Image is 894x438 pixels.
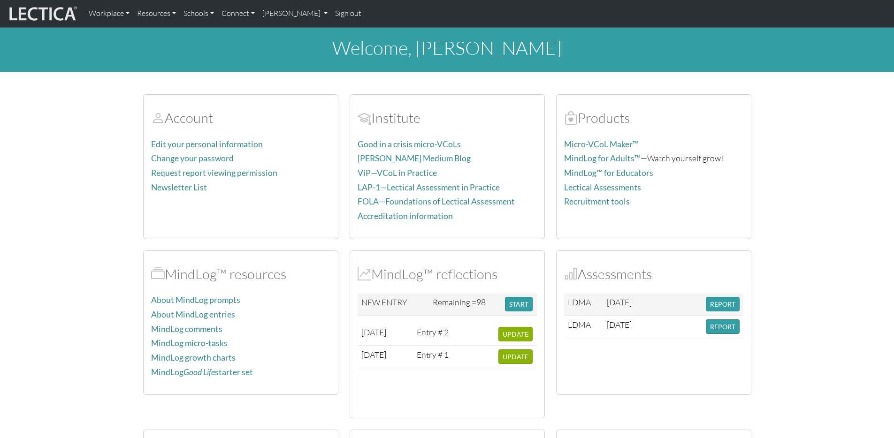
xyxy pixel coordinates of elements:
span: Assessments [564,265,578,282]
a: Recruitment tools [564,196,630,206]
a: MindLog comments [151,324,222,334]
a: Workplace [85,4,133,23]
span: Products [564,109,578,126]
a: Lectical Assessments [564,182,641,192]
td: Entry # 1 [413,346,455,368]
td: Entry # 2 [413,323,455,346]
a: Change your password [151,153,234,163]
span: [DATE] [361,327,386,337]
span: Account [358,109,371,126]
a: MindLogGood Lifestarter set [151,367,253,377]
button: START [505,297,533,311]
button: REPORT [706,297,740,311]
span: 98 [476,297,486,307]
a: FOLA—Foundations of Lectical Assessment [358,196,515,206]
span: MindLog [358,265,371,282]
a: ViP—VCoL in Practice [358,168,437,178]
button: UPDATE [498,349,533,364]
a: MindLog growth charts [151,353,236,362]
a: Sign out [331,4,365,23]
button: UPDATE [498,327,533,341]
h2: MindLog™ resources [151,266,330,282]
h2: MindLog™ reflections [358,266,537,282]
a: Micro-VCoL Maker™ [564,139,639,149]
td: NEW ENTRY [358,293,429,316]
h2: Products [564,110,743,126]
a: Request report viewing permission [151,168,277,178]
span: UPDATE [503,330,528,338]
a: Resources [133,4,180,23]
a: Newsletter List [151,182,207,192]
a: [PERSON_NAME] Medium Blog [358,153,471,163]
img: lecticalive [7,5,77,23]
a: About MindLog entries [151,310,235,319]
a: [PERSON_NAME] [259,4,331,23]
h2: Institute [358,110,537,126]
span: MindLog™ resources [151,265,165,282]
a: MindLog™ for Educators [564,168,653,178]
span: Account [151,109,165,126]
span: [DATE] [361,349,386,360]
a: MindLog micro-tasks [151,338,228,348]
span: [DATE] [607,319,632,330]
i: Good Life [183,367,215,377]
p: —Watch yourself grow! [564,151,743,165]
a: Accreditation information [358,211,453,221]
span: UPDATE [503,353,528,361]
h2: Assessments [564,266,743,282]
span: [DATE] [607,297,632,307]
td: LDMA [564,293,604,316]
td: Remaining = [429,293,501,316]
a: Schools [180,4,218,23]
td: LDMA [564,316,604,338]
a: Good in a crisis micro-VCoLs [358,139,461,149]
h2: Account [151,110,330,126]
a: Connect [218,4,259,23]
a: Edit your personal information [151,139,263,149]
a: About MindLog prompts [151,295,240,305]
button: REPORT [706,319,740,334]
a: LAP-1—Lectical Assessment in Practice [358,182,500,192]
a: MindLog for Adults™ [564,153,641,163]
